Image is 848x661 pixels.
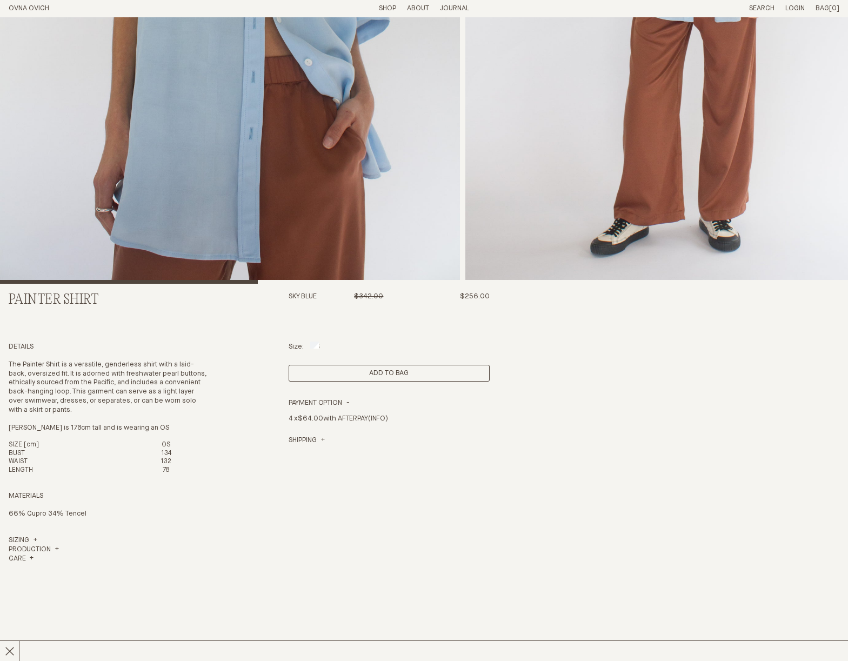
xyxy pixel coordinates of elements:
a: Sizing [9,536,37,545]
summary: Production [9,545,59,555]
span: Bag [816,5,829,12]
a: Home [9,5,49,12]
th: WAIST [9,458,122,466]
a: Shipping [289,436,325,445]
summary: About [407,4,429,14]
span: $256.00 [460,292,490,334]
th: BUST [9,450,122,458]
h3: Sky Blue [289,292,317,334]
a: (INFO) [368,415,388,422]
td: 132 [122,458,210,466]
th: OS [122,441,210,450]
a: Search [749,5,774,12]
p: Size: [289,343,304,352]
summary: Care [9,555,34,564]
a: Shop [379,5,396,12]
span: $342.00 [354,292,383,334]
th: LENGTH [9,466,122,475]
th: SIZE [cm] [9,441,122,450]
td: 78 [122,466,210,475]
h4: Materials [9,492,210,501]
td: 134 [122,450,210,458]
span: [0] [829,5,839,12]
a: Login [785,5,805,12]
h4: Details [9,343,210,352]
a: Journal [440,5,469,12]
div: 4 x with AFTERPAY [289,408,490,437]
summary: Payment Option [289,399,350,408]
p: [PERSON_NAME] is 178cm tall and is wearing an OS [9,424,210,433]
p: 66% Cupro 34% Tencel [9,510,210,519]
label: OS [310,343,319,350]
span: $64.00 [298,415,323,422]
button: Add product to cart [289,365,490,382]
h2: Painter Shirt [9,292,210,308]
span: The Painter Shirt is a versatile, genderless shirt with a laid-back, oversized fit. It is adorned... [9,361,206,413]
